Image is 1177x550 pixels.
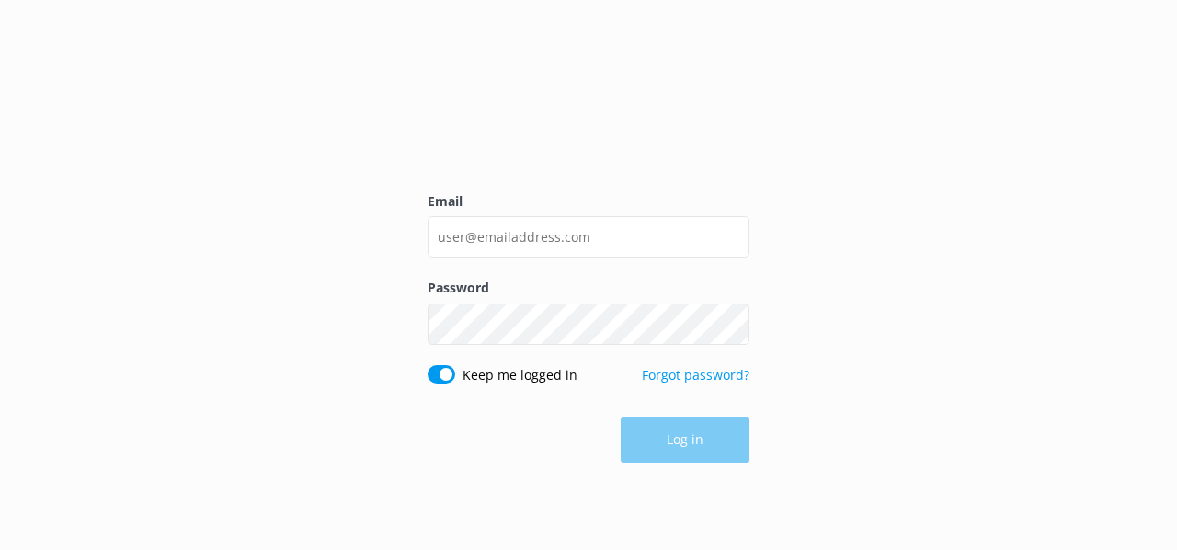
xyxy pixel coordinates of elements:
button: Show password [713,305,749,342]
label: Email [428,191,749,212]
input: user@emailaddress.com [428,216,749,258]
label: Password [428,278,749,298]
label: Keep me logged in [463,365,577,385]
a: Forgot password? [642,366,749,384]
